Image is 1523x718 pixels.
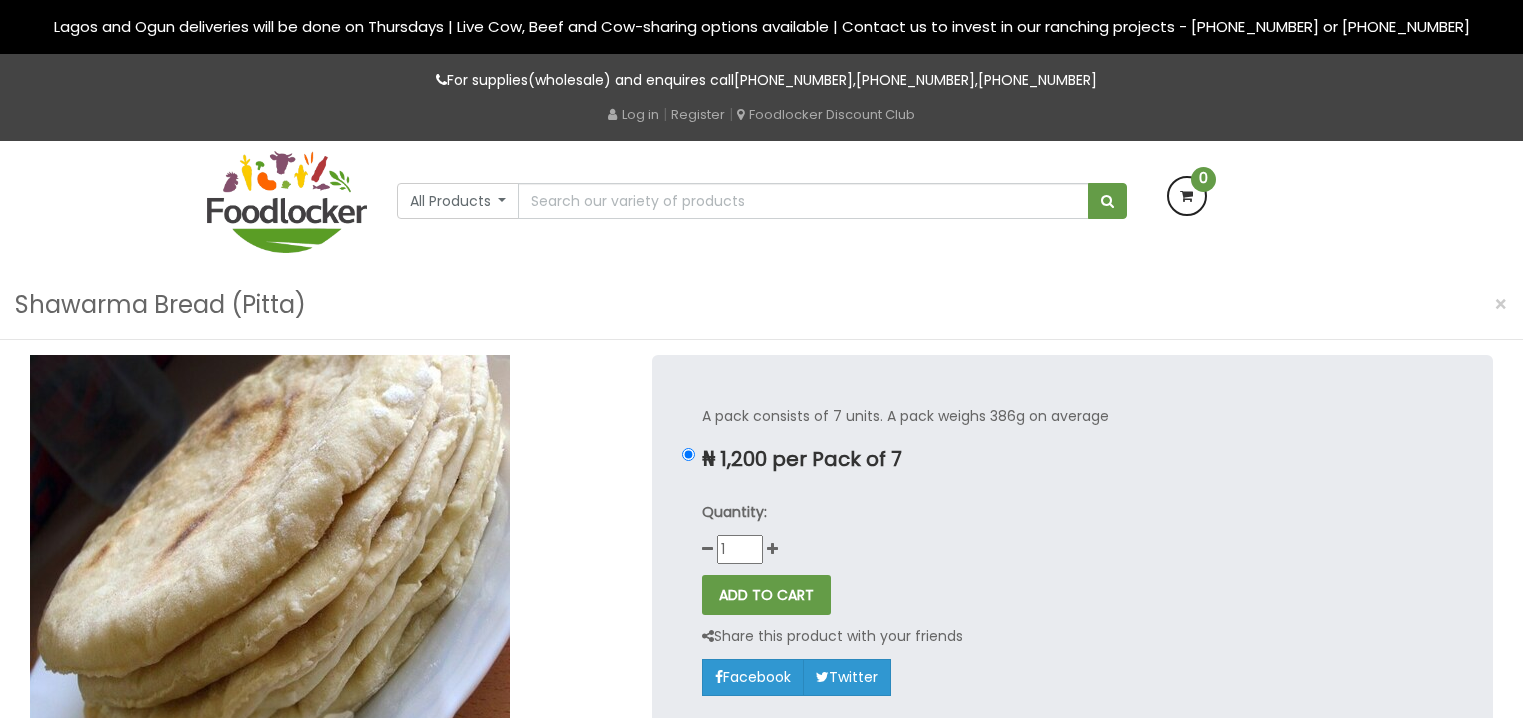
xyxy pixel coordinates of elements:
a: Twitter [803,659,891,695]
a: [PHONE_NUMBER] [734,70,853,90]
p: Share this product with your friends [702,625,963,648]
a: [PHONE_NUMBER] [978,70,1097,90]
input: ₦ 1,200 per Pack of 7 [682,448,695,461]
button: ADD TO CART [702,575,831,615]
a: [PHONE_NUMBER] [856,70,975,90]
a: Register [671,105,725,124]
p: ₦ 1,200 per Pack of 7 [702,448,1443,471]
a: Log in [608,105,659,124]
p: A pack consists of 7 units. A pack weighs 386g on average [702,405,1443,428]
img: FoodLocker [207,151,367,253]
span: × [1494,290,1508,319]
p: For supplies(wholesale) and enquires call , , [207,69,1317,92]
span: 0 [1191,167,1216,192]
a: Facebook [702,659,804,695]
span: Lagos and Ogun deliveries will be done on Thursdays | Live Cow, Beef and Cow-sharing options avai... [54,16,1470,37]
a: Foodlocker Discount Club [737,105,915,124]
input: Search our variety of products [518,183,1088,219]
strong: Quantity: [702,502,767,522]
span: | [729,104,733,124]
span: | [663,104,667,124]
button: All Products [397,183,520,219]
button: Close [1484,284,1518,325]
h3: Shawarma Bread (Pitta) [15,286,306,324]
